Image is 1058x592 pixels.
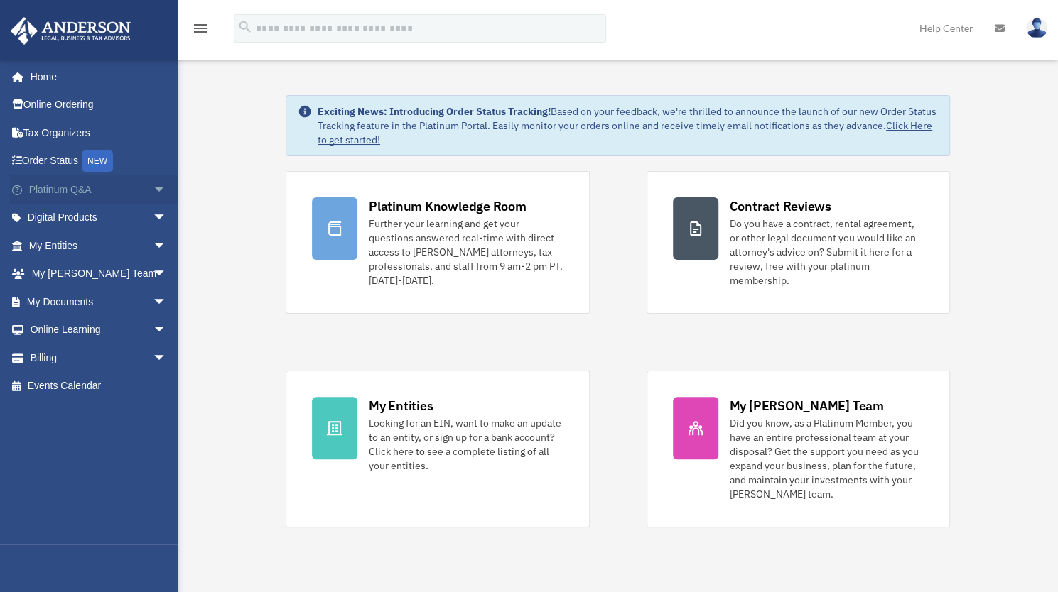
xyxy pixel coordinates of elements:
div: My [PERSON_NAME] Team [730,397,884,415]
a: Billingarrow_drop_down [10,344,188,372]
span: arrow_drop_down [153,175,181,204]
a: Home [10,62,181,91]
a: Online Ordering [10,91,188,119]
a: Order StatusNEW [10,147,188,176]
img: User Pic [1026,18,1047,38]
span: arrow_drop_down [153,316,181,345]
a: Contract Reviews Do you have a contract, rental agreement, or other legal document you would like... [647,171,951,314]
a: menu [192,25,209,37]
a: Platinum Q&Aarrow_drop_down [10,175,188,204]
div: Looking for an EIN, want to make an update to an entity, or sign up for a bank account? Click her... [369,416,563,473]
i: search [237,19,253,35]
div: Based on your feedback, we're thrilled to announce the launch of our new Order Status Tracking fe... [318,104,938,147]
span: arrow_drop_down [153,344,181,373]
a: Digital Productsarrow_drop_down [10,204,188,232]
span: arrow_drop_down [153,260,181,289]
span: arrow_drop_down [153,287,181,317]
div: Platinum Knowledge Room [369,197,527,215]
span: arrow_drop_down [153,204,181,233]
div: Do you have a contract, rental agreement, or other legal document you would like an attorney's ad... [730,216,924,287]
a: Click Here to get started! [318,119,932,146]
div: Did you know, as a Platinum Member, you have an entire professional team at your disposal? Get th... [730,416,924,501]
i: menu [192,20,209,37]
div: Contract Reviews [730,197,831,215]
img: Anderson Advisors Platinum Portal [6,17,135,45]
a: My [PERSON_NAME] Teamarrow_drop_down [10,260,188,288]
a: My Entities Looking for an EIN, want to make an update to an entity, or sign up for a bank accoun... [286,371,590,527]
a: Online Learningarrow_drop_down [10,316,188,344]
div: NEW [82,150,113,172]
span: arrow_drop_down [153,231,181,261]
div: Further your learning and get your questions answered real-time with direct access to [PERSON_NAM... [369,216,563,287]
a: Tax Organizers [10,119,188,147]
a: Events Calendar [10,372,188,400]
a: My [PERSON_NAME] Team Did you know, as a Platinum Member, you have an entire professional team at... [647,371,951,527]
div: My Entities [369,397,433,415]
a: Platinum Knowledge Room Further your learning and get your questions answered real-time with dire... [286,171,590,314]
a: My Documentsarrow_drop_down [10,287,188,316]
strong: Exciting News: Introducing Order Status Tracking! [318,105,551,118]
a: My Entitiesarrow_drop_down [10,231,188,260]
